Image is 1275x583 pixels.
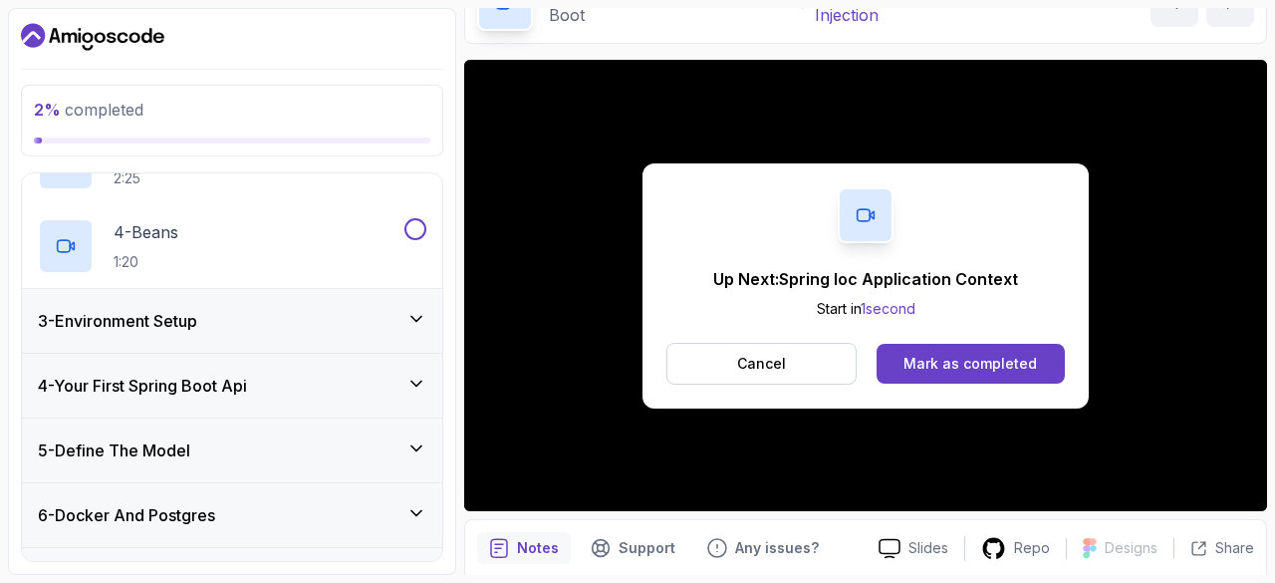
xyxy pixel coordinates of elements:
button: Share [1173,538,1254,558]
span: 1 second [861,300,915,317]
p: Cancel [737,354,786,374]
button: 5-Define The Model [22,419,442,482]
p: Slides [908,538,948,558]
p: Repo [1014,538,1050,558]
p: Up Next: Spring Ioc Application Context [713,267,1018,291]
button: 6-Docker And Postgres [22,483,442,547]
iframe: 2 - Inversion Control and Dependency Injection [464,60,1267,511]
h3: 3 - Environment Setup [38,309,197,333]
p: 2:25 [114,168,362,188]
button: 3-Environment Setup [22,289,442,353]
p: Start in [713,299,1018,319]
button: notes button [477,532,571,564]
button: Feedback button [695,532,831,564]
h3: 4 - Your First Spring Boot Api [38,374,247,398]
button: 4-Beans1:20 [38,218,426,274]
p: Designs [1105,538,1157,558]
p: Notes [517,538,559,558]
a: Slides [863,538,964,559]
p: Support [619,538,675,558]
button: Cancel [666,343,857,385]
span: 2 % [34,100,61,120]
p: Any issues? [735,538,819,558]
a: Repo [965,536,1066,561]
button: Mark as completed [877,344,1065,384]
h3: 5 - Define The Model [38,438,190,462]
p: 1:20 [114,252,178,272]
button: Support button [579,532,687,564]
div: Mark as completed [903,354,1037,374]
h3: 6 - Docker And Postgres [38,503,215,527]
p: Share [1215,538,1254,558]
p: 4 - Beans [114,220,178,244]
span: completed [34,100,143,120]
a: Dashboard [21,21,164,53]
button: 4-Your First Spring Boot Api [22,354,442,418]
